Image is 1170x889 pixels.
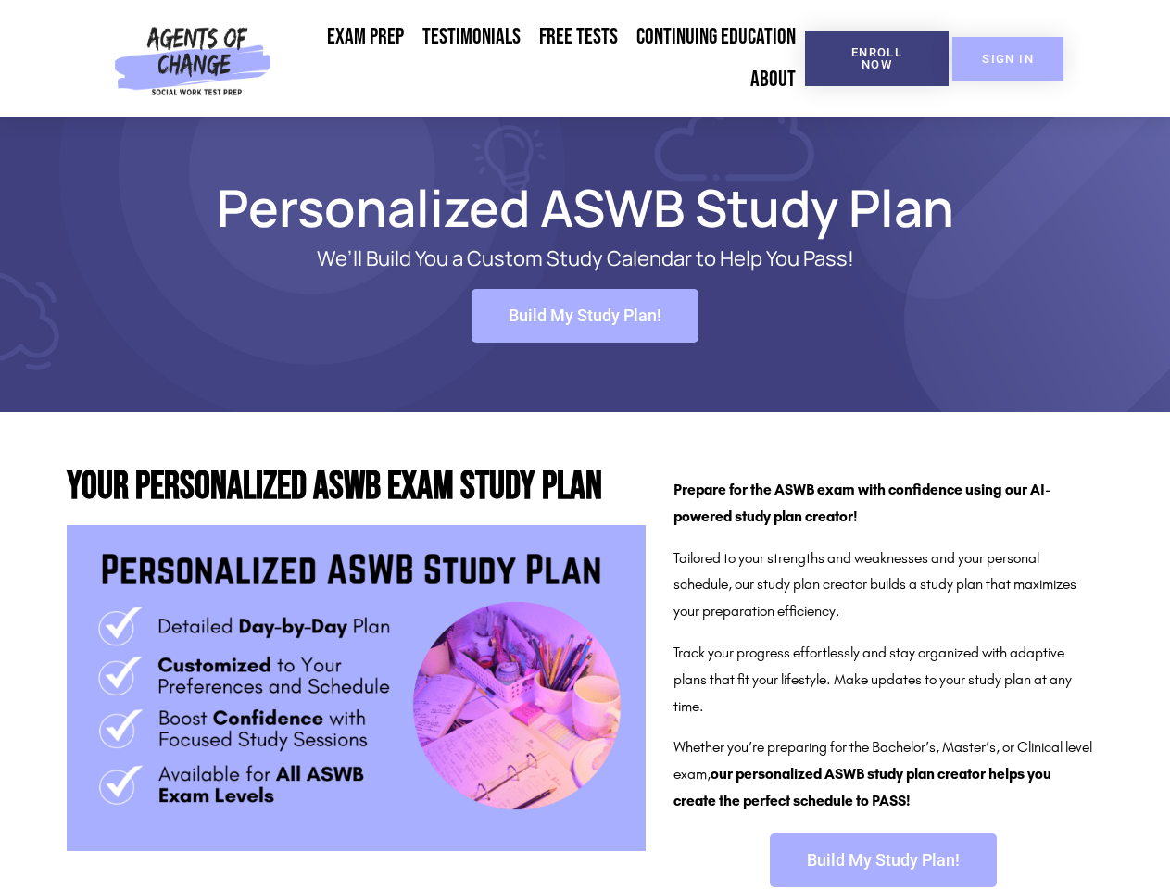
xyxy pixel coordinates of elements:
a: Build My Study Plan! [770,833,997,887]
nav: Menu [279,16,805,101]
a: Continuing Education [627,16,805,58]
p: Track your progress effortlessly and stay organized with adaptive plans that fit your lifestyle. ... [673,640,1094,720]
h2: Your Personalized ASWB Exam Study Plan [67,468,646,507]
a: Enroll Now [805,31,949,86]
p: We’ll Build You a Custom Study Calendar to Help You Pass! [132,247,1039,270]
h1: Personalized ASWB Study Plan [57,186,1113,229]
a: Testimonials [413,16,530,58]
span: Enroll Now [835,46,919,70]
a: Free Tests [530,16,627,58]
span: SIGN IN [982,53,1034,65]
p: Whether you’re preparing for the Bachelor’s, Master’s, or Clinical level exam, [673,734,1094,814]
a: Exam Prep [318,16,413,58]
a: About [741,58,805,101]
strong: Prepare for the ASWB exam with confidence using our AI-powered study plan creator! [673,481,1050,525]
p: Tailored to your strengths and weaknesses and your personal schedule, our study plan creator buil... [673,545,1094,625]
a: SIGN IN [952,37,1063,81]
span: Build My Study Plan! [509,307,661,324]
b: our personalized ASWB study plan creator helps you create the perfect schedule to PASS! [673,765,1051,809]
span: Build My Study Plan! [807,852,960,869]
a: Build My Study Plan! [472,289,698,343]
